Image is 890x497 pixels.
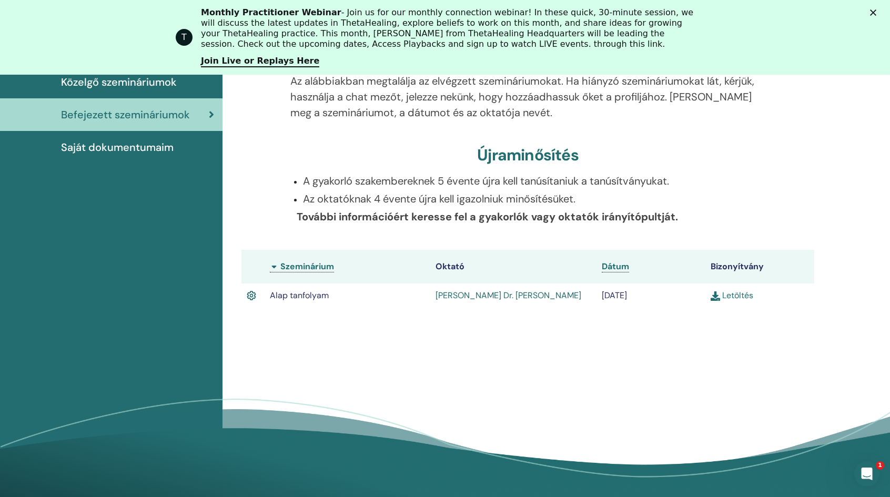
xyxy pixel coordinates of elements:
span: Saját dokumentumaim [61,139,174,155]
div: Profile image for ThetaHealing [176,29,193,46]
p: A gyakorló szakembereknek 5 évente újra kell tanúsítaniuk a tanúsítványukat. [303,173,765,189]
p: Az alábbiakban megtalálja az elvégzett szemináriumokat. Ha hiányzó szemináriumokat lát, kérjük, h... [290,73,765,120]
div: Bezárás [870,9,881,16]
iframe: Intercom live chat [854,461,879,486]
span: Dátum [602,261,629,272]
a: Join Live or Replays Here [201,56,319,67]
span: 1 [876,461,884,470]
b: Monthly Practitioner Webinar [201,7,341,17]
td: [DATE] [596,283,705,308]
h3: Újraminősítés [477,146,579,165]
th: Oktató [430,250,596,283]
b: További információért keresse fel a gyakorlók vagy oktatók irányítópultját. [297,210,678,224]
a: Dátum [602,261,629,272]
span: Alap tanfolyam [270,290,329,301]
div: - Join us for our monthly connection webinar! In these quick, 30-minute session, we will discuss ... [201,7,697,49]
th: Bizonyítvány [705,250,814,283]
a: [PERSON_NAME] Dr. [PERSON_NAME] [436,290,581,301]
span: Befejezett szemináriumok [61,107,190,123]
img: Active Certificate [247,289,256,302]
img: download.svg [711,291,720,301]
span: Közelgő szemináriumok [61,74,177,90]
a: Letöltés [711,290,753,301]
p: Az oktatóknak 4 évente újra kell igazolniuk minősítésüket. [303,191,765,207]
